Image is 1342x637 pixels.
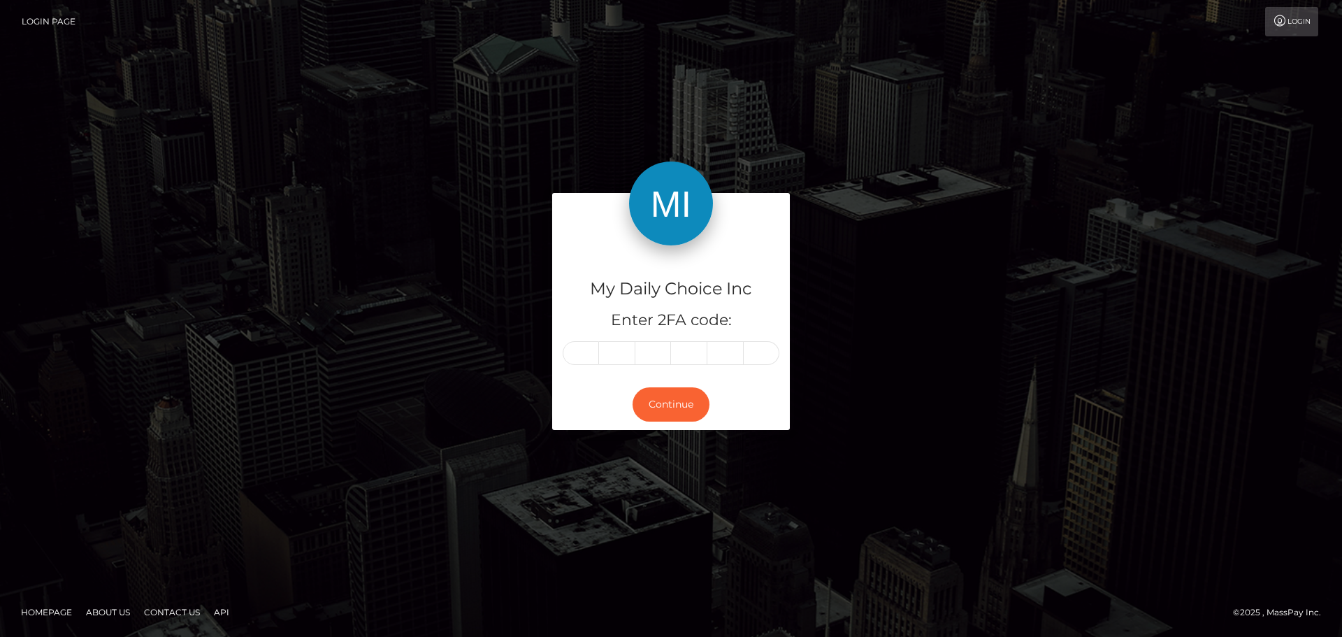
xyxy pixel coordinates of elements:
[563,277,779,301] h4: My Daily Choice Inc
[15,601,78,623] a: Homepage
[22,7,75,36] a: Login Page
[633,387,709,422] button: Continue
[1265,7,1318,36] a: Login
[629,162,713,245] img: My Daily Choice Inc
[208,601,235,623] a: API
[563,310,779,331] h5: Enter 2FA code:
[1233,605,1332,620] div: © 2025 , MassPay Inc.
[138,601,205,623] a: Contact Us
[80,601,136,623] a: About Us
